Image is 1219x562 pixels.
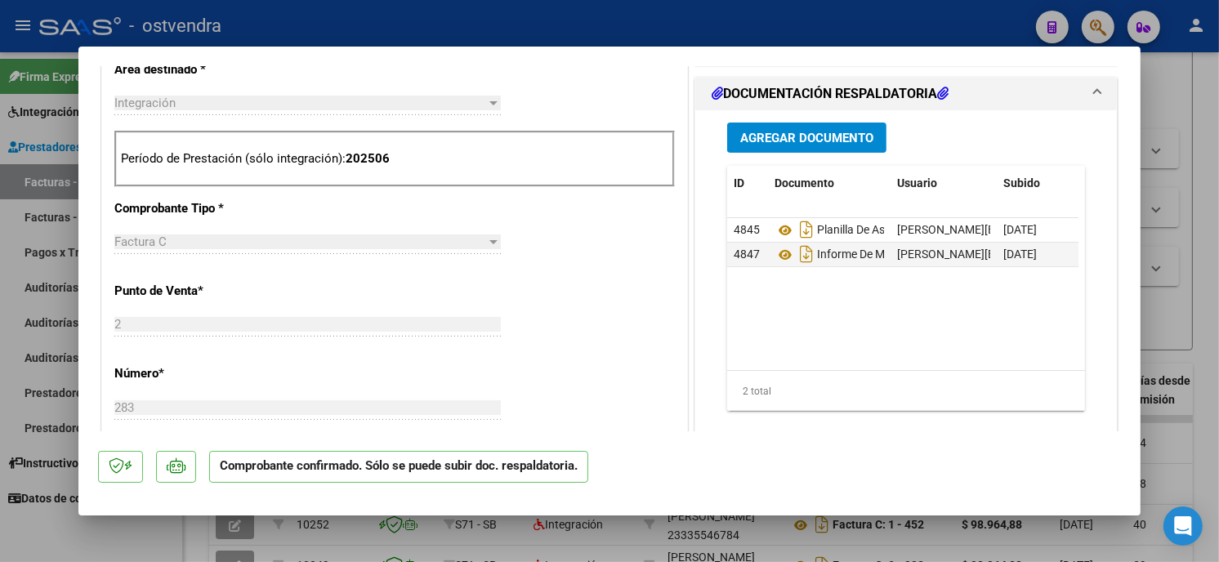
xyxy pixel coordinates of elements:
[346,151,390,166] strong: 202506
[209,451,588,483] p: Comprobante confirmado. Sólo se puede subir doc. respaldatoria.
[695,78,1117,110] mat-expansion-panel-header: DOCUMENTACIÓN RESPALDATORIA
[1003,223,1037,236] span: [DATE]
[1003,248,1037,261] span: [DATE]
[1163,506,1203,546] div: Open Intercom Messenger
[695,110,1117,449] div: DOCUMENTACIÓN RESPALDATORIA
[727,123,886,153] button: Agregar Documento
[114,234,167,249] span: Factura C
[997,166,1078,201] datatable-header-cell: Subido
[114,364,283,383] p: Número
[734,248,760,261] span: 4847
[734,223,760,236] span: 4845
[114,199,283,218] p: Comprobante Tipo *
[727,166,768,201] datatable-header-cell: ID
[775,176,834,190] span: Documento
[114,60,283,79] p: Area destinado *
[897,176,937,190] span: Usuario
[734,176,744,190] span: ID
[768,166,891,201] datatable-header-cell: Documento
[775,224,924,237] span: Planilla De Asistencia
[114,282,283,301] p: Punto de Venta
[114,96,176,110] span: Integración
[1003,176,1040,190] span: Subido
[891,166,997,201] datatable-header-cell: Usuario
[775,248,949,261] span: Informe De Medio Termino
[796,216,817,243] i: Descargar documento
[796,241,817,267] i: Descargar documento
[121,149,668,168] p: Período de Prestación (sólo integración):
[712,84,949,104] h1: DOCUMENTACIÓN RESPALDATORIA
[727,371,1085,412] div: 2 total
[740,131,873,145] span: Agregar Documento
